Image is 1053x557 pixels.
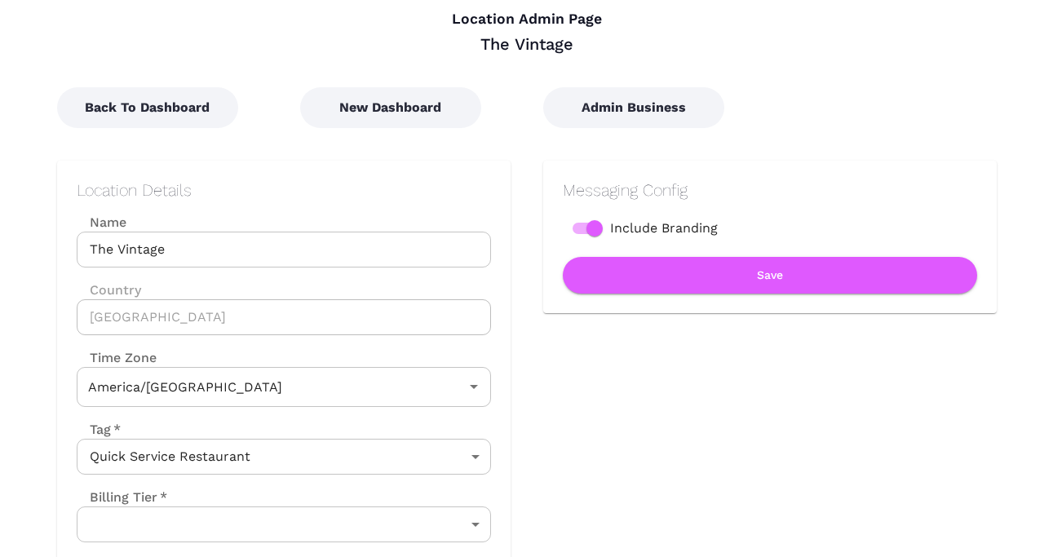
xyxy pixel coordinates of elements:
[77,420,121,439] label: Tag
[300,99,481,115] a: New Dashboard
[77,281,491,299] label: Country
[543,99,724,115] a: Admin Business
[77,348,491,367] label: Time Zone
[462,375,485,398] button: Open
[77,488,167,506] label: Billing Tier
[57,87,238,128] button: Back To Dashboard
[57,99,238,115] a: Back To Dashboard
[300,87,481,128] button: New Dashboard
[77,439,491,475] div: Quick Service Restaurant
[77,213,491,232] label: Name
[563,257,977,294] button: Save
[610,219,718,238] span: Include Branding
[543,87,724,128] button: Admin Business
[57,33,997,55] div: The Vintage
[57,11,997,29] h4: Location Admin Page
[563,180,977,200] h2: Messaging Config
[77,180,491,200] h2: Location Details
